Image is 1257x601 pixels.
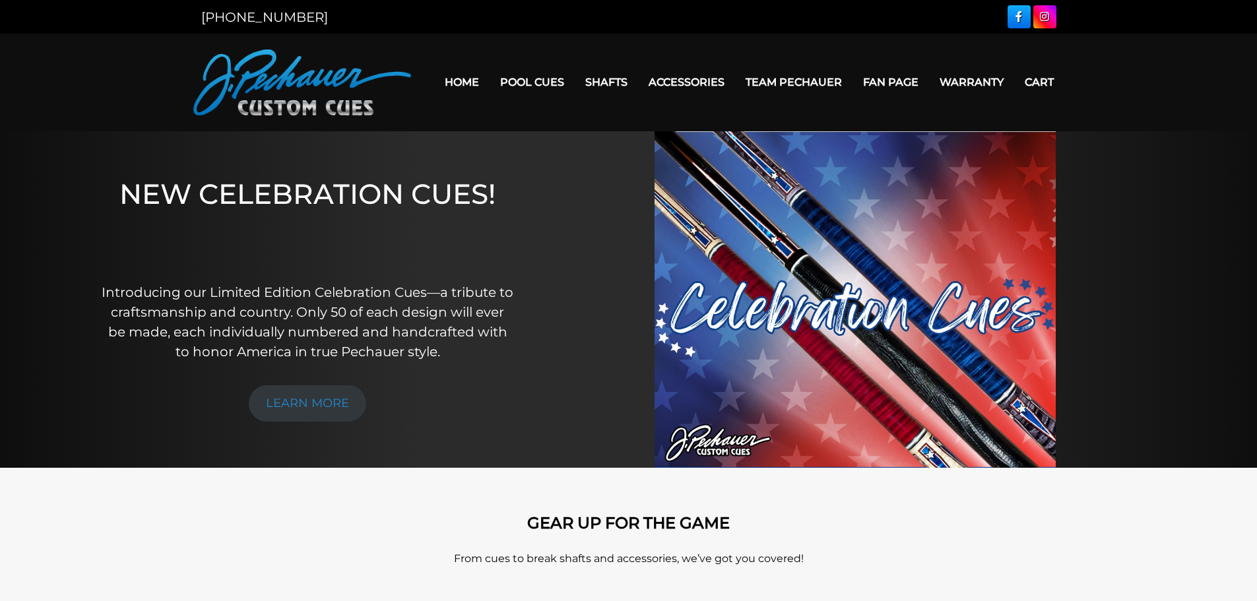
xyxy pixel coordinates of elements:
img: Pechauer Custom Cues [193,49,411,115]
p: From cues to break shafts and accessories, we’ve got you covered! [253,551,1005,567]
a: Cart [1014,65,1064,99]
a: Fan Page [853,65,929,99]
a: Warranty [929,65,1014,99]
a: [PHONE_NUMBER] [201,9,328,25]
a: Accessories [638,65,735,99]
p: Introducing our Limited Edition Celebration Cues—a tribute to craftsmanship and country. Only 50 ... [101,282,515,362]
a: Team Pechauer [735,65,853,99]
a: LEARN MORE [249,385,366,422]
a: Shafts [575,65,638,99]
a: Home [434,65,490,99]
a: Pool Cues [490,65,575,99]
strong: GEAR UP FOR THE GAME [527,513,730,532]
h1: NEW CELEBRATION CUES! [101,177,515,264]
